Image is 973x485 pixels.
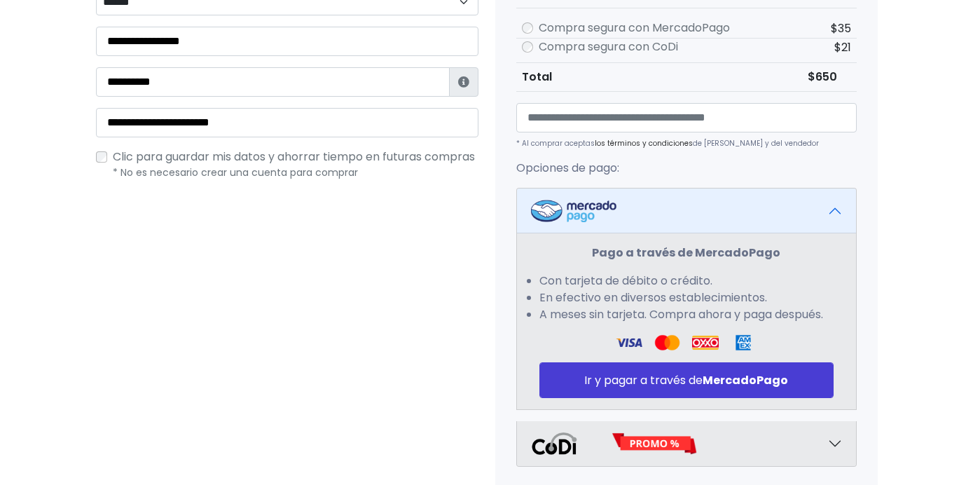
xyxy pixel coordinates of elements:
p: * Al comprar aceptas de [PERSON_NAME] y del vendedor [516,138,857,149]
label: Compra segura con CoDi [539,39,678,55]
img: Codi Logo [531,432,578,455]
li: En efectivo en diversos establecimientos. [539,289,834,306]
label: Compra segura con MercadoPago [539,20,730,36]
a: los términos y condiciones [595,138,693,149]
li: A meses sin tarjeta. Compra ahora y paga después. [539,306,834,323]
strong: MercadoPago [703,372,788,388]
span: $21 [834,39,851,55]
img: Oxxo Logo [692,334,719,351]
span: $35 [831,20,851,36]
p: Opciones de pago: [516,160,857,177]
th: Total [516,62,803,91]
img: Visa Logo [616,334,642,351]
td: $650 [802,62,856,91]
strong: Pago a través de MercadoPago [592,245,780,261]
li: Con tarjeta de débito o crédito. [539,273,834,289]
span: Clic para guardar mis datos y ahorrar tiempo en futuras compras [113,149,475,165]
img: Promo [612,432,698,455]
i: Estafeta lo usará para ponerse en contacto en caso de tener algún problema con el envío [458,76,469,88]
img: Visa Logo [654,334,680,351]
p: * No es necesario crear una cuenta para comprar [113,165,478,180]
img: Amex Logo [730,334,757,351]
button: Ir y pagar a través deMercadoPago [539,362,834,398]
img: Mercadopago Logo [531,200,616,222]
